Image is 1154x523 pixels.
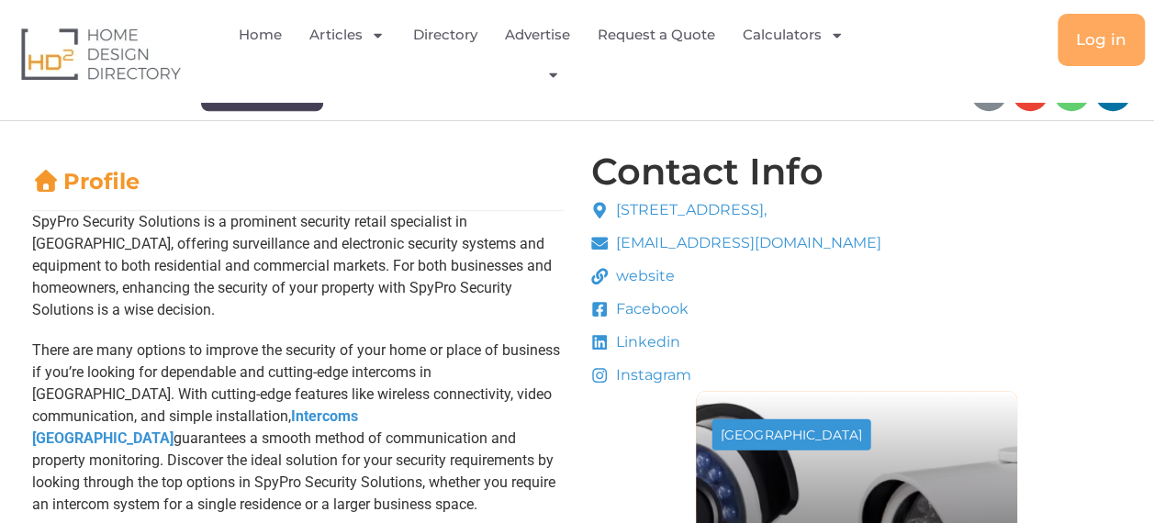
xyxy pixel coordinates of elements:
a: Home [239,14,282,56]
span: Log in [1076,32,1126,48]
a: Profile [32,168,140,195]
a: Calculators [742,14,844,56]
span: Instagram [611,364,691,386]
div: [GEOGRAPHIC_DATA] [721,428,861,441]
a: Articles [309,14,385,56]
p: There are many options to improve the security of your home or place of business if you’re lookin... [32,339,564,516]
a: Request a Quote [597,14,714,56]
a: Log in [1058,14,1145,66]
nav: Menu [236,14,860,94]
a: Directory [412,14,476,56]
h4: Contact Info [591,153,823,190]
span: Linkedin [611,331,680,353]
span: website [611,265,675,287]
span: [STREET_ADDRESS], [611,199,767,221]
a: website [591,265,882,287]
a: [EMAIL_ADDRESS][DOMAIN_NAME] [591,232,882,254]
span: [EMAIL_ADDRESS][DOMAIN_NAME] [611,232,881,254]
p: SpyPro Security Solutions is a prominent security retail specialist in [GEOGRAPHIC_DATA], offerin... [32,211,564,321]
span: Facebook [611,298,689,320]
a: Advertise [504,14,569,56]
